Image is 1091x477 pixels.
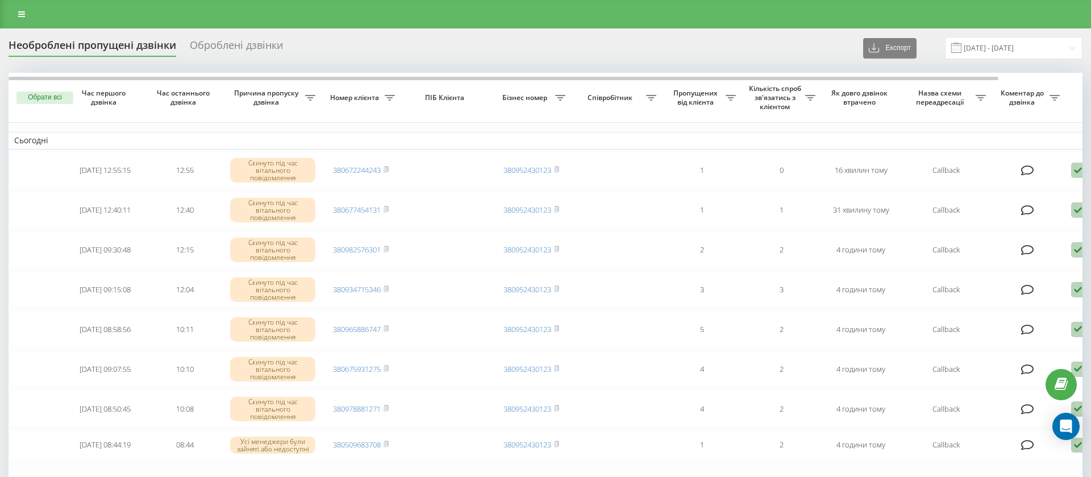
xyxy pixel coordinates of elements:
div: Скинуто під час вітального повідомлення [230,357,315,382]
div: Усі менеджери були зайняті або недоступні [230,437,315,454]
td: [DATE] 12:40:11 [65,192,145,229]
td: Callback [901,390,992,428]
td: 2 [742,390,821,428]
td: 2 [742,350,821,388]
span: Як довго дзвінок втрачено [830,89,892,106]
td: 12:55 [145,152,224,189]
a: 380952430123 [503,165,551,175]
td: Callback [901,231,992,269]
td: 08:44 [145,430,224,460]
td: [DATE] 09:30:48 [65,231,145,269]
td: [DATE] 08:44:19 [65,430,145,460]
td: 3 [662,271,742,309]
td: 4 [662,350,742,388]
td: 4 години тому [821,271,901,309]
a: 380952430123 [503,284,551,295]
td: 2 [662,231,742,269]
td: 2 [742,310,821,348]
a: 380509683708 [333,439,381,450]
td: 12:40 [145,192,224,229]
td: Callback [901,152,992,189]
span: Назва схеми переадресації [906,89,976,106]
div: Оброблені дзвінки [190,39,283,57]
span: Час першого дзвінка [74,89,136,106]
a: 380952430123 [503,404,551,414]
div: Скинуто під час вітального повідомлення [230,397,315,422]
td: 12:04 [145,271,224,309]
td: 31 хвилину тому [821,192,901,229]
a: 380952430123 [503,324,551,334]
td: 4 години тому [821,231,901,269]
span: Час останнього дзвінка [154,89,215,106]
button: Експорт [863,38,917,59]
td: 4 години тому [821,350,901,388]
td: [DATE] 08:50:45 [65,390,145,428]
a: 380982576301 [333,244,381,255]
td: 1 [662,152,742,189]
a: 380672244243 [333,165,381,175]
td: 4 години тому [821,430,901,460]
a: 380978881271 [333,404,381,414]
td: [DATE] 09:07:55 [65,350,145,388]
td: 10:11 [145,310,224,348]
div: Скинуто під час вітального повідомлення [230,198,315,223]
td: Callback [901,271,992,309]
td: 2 [742,231,821,269]
td: Callback [901,192,992,229]
td: 1 [662,430,742,460]
td: 4 години тому [821,390,901,428]
span: Кількість спроб зв'язатись з клієнтом [747,84,805,111]
span: Номер клієнта [327,93,385,102]
td: 3 [742,271,821,309]
td: [DATE] 09:15:08 [65,271,145,309]
td: [DATE] 08:58:56 [65,310,145,348]
td: 1 [742,192,821,229]
a: 380934715346 [333,284,381,295]
div: Скинуто під час вітального повідомлення [230,238,315,263]
span: Коментар до дзвінка [997,89,1050,106]
td: 4 [662,390,742,428]
td: 2 [742,430,821,460]
a: 380952430123 [503,364,551,374]
td: 16 хвилин тому [821,152,901,189]
span: Співробітник [577,93,646,102]
a: 380675931275 [333,364,381,374]
td: Callback [901,430,992,460]
td: Callback [901,350,992,388]
td: Callback [901,310,992,348]
div: Скинуто під час вітального повідомлення [230,158,315,183]
button: Обрати всі [16,92,73,104]
a: 380952430123 [503,205,551,215]
div: Необроблені пропущені дзвінки [9,39,176,57]
span: Пропущених від клієнта [668,89,726,106]
td: 12:15 [145,231,224,269]
td: [DATE] 12:55:15 [65,152,145,189]
div: Open Intercom Messenger [1052,413,1080,440]
td: 0 [742,152,821,189]
span: Бізнес номер [497,93,555,102]
td: 1 [662,192,742,229]
td: 10:10 [145,350,224,388]
div: Скинуто під час вітального повідомлення [230,277,315,302]
td: 4 години тому [821,310,901,348]
span: ПІБ Клієнта [410,93,482,102]
a: 380952430123 [503,244,551,255]
a: 380965886747 [333,324,381,334]
div: Скинуто під час вітального повідомлення [230,317,315,342]
a: 380952430123 [503,439,551,450]
a: 380677454131 [333,205,381,215]
td: 5 [662,310,742,348]
td: 10:08 [145,390,224,428]
span: Причина пропуску дзвінка [230,89,305,106]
